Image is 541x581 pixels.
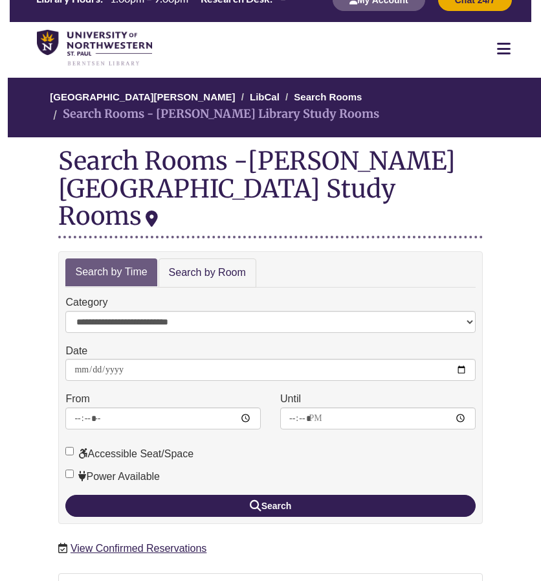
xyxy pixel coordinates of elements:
[65,447,74,455] input: Accessible Seat/Space
[65,294,107,311] label: Category
[65,470,74,478] input: Power Available
[65,343,87,359] label: Date
[65,446,193,462] label: Accessible Seat/Space
[250,91,280,102] a: LibCal
[294,91,362,102] a: Search Rooms
[50,91,235,102] a: [GEOGRAPHIC_DATA][PERSON_NAME]
[37,30,152,66] img: UNWSP Library Logo
[159,258,256,288] a: Search by Room
[58,145,456,231] div: [PERSON_NAME][GEOGRAPHIC_DATA] Study Rooms
[50,105,379,124] li: Search Rooms - [PERSON_NAME] Library Study Rooms
[65,468,160,485] label: Power Available
[65,391,89,407] label: From
[65,495,475,517] button: Search
[58,147,482,238] div: Search Rooms -
[280,391,301,407] label: Until
[71,543,206,554] a: View Confirmed Reservations
[65,258,157,286] a: Search by Time
[58,78,482,138] nav: Breadcrumb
